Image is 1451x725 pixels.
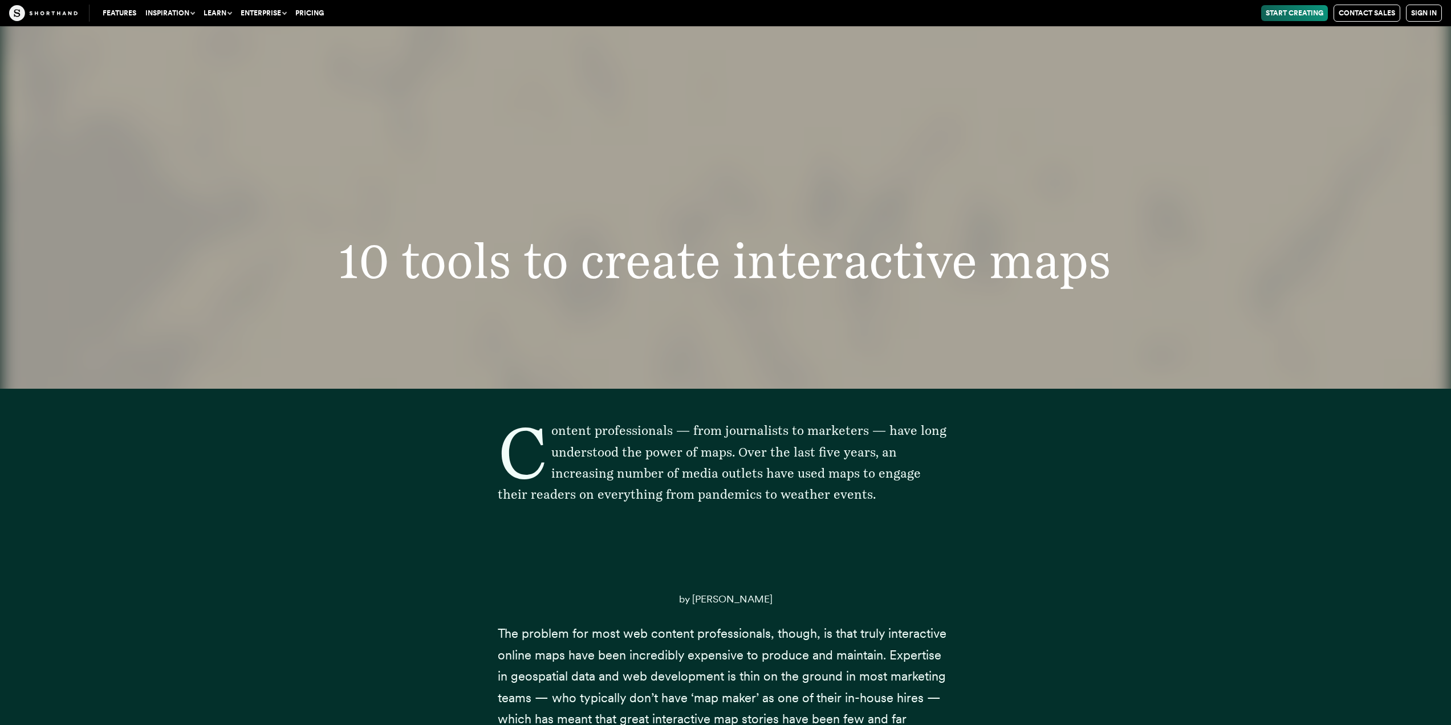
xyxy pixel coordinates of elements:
[199,5,236,21] button: Learn
[1261,5,1328,21] a: Start Creating
[236,5,291,21] button: Enterprise
[1406,5,1442,22] a: Sign in
[307,237,1144,286] h1: 10 tools to create interactive maps
[1334,5,1400,22] a: Contact Sales
[291,5,328,21] a: Pricing
[498,423,946,502] span: Content professionals — from journalists to marketers — have long understood the power of maps. O...
[498,588,954,610] p: by [PERSON_NAME]
[141,5,199,21] button: Inspiration
[98,5,141,21] a: Features
[9,5,78,21] img: The Craft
